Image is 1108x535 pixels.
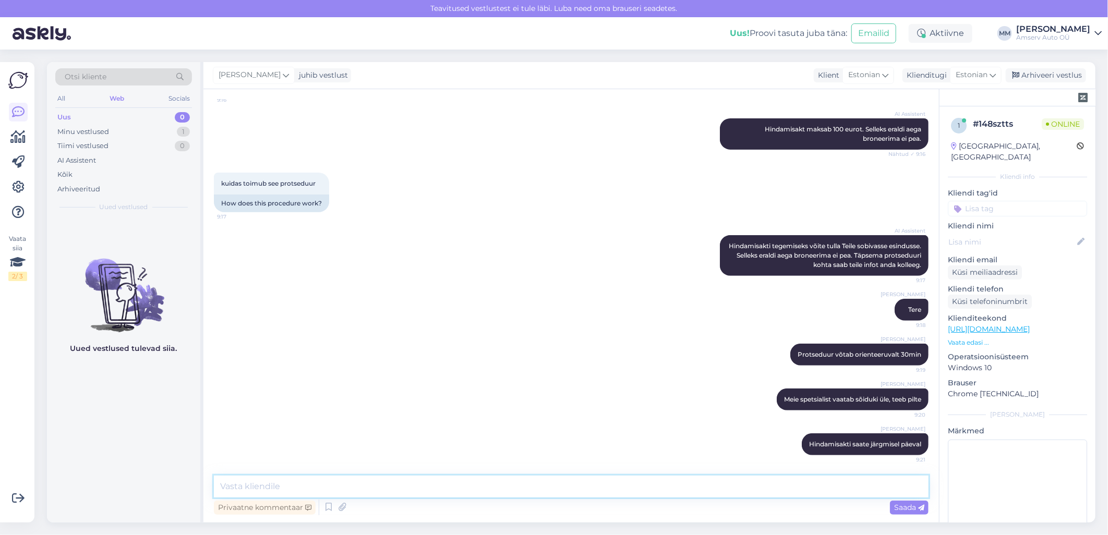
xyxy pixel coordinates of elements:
div: Klienditugi [902,70,947,81]
span: [PERSON_NAME] [881,335,925,343]
span: Online [1042,118,1084,130]
div: All [55,92,67,105]
div: Küsi telefoninumbrit [948,295,1032,309]
span: AI Assistent [886,227,925,235]
span: [PERSON_NAME] [881,380,925,388]
button: Emailid [851,23,896,43]
div: 0 [175,112,190,123]
div: # 148sztts [973,118,1042,130]
span: Protseduur võtab orienteeruvalt 30min [798,350,921,358]
div: [PERSON_NAME] [1016,25,1090,33]
div: MM [997,26,1012,41]
p: Kliendi telefon [948,284,1087,295]
p: Vaata edasi ... [948,338,1087,347]
span: Hindamisakti saate järgmisel päeval [809,440,921,448]
span: 9:17 [217,213,256,221]
span: [PERSON_NAME] [219,69,281,81]
span: 9:18 [886,321,925,329]
div: Arhiveeri vestlus [1006,68,1086,82]
div: Vaata siia [8,234,27,281]
p: Operatsioonisüsteem [948,351,1087,362]
span: Estonian [956,69,987,81]
div: juhib vestlust [295,70,348,81]
img: No chats [47,240,200,334]
span: Otsi kliente [65,71,106,82]
div: 1 [177,127,190,137]
span: [PERSON_NAME] [881,425,925,433]
div: Web [107,92,126,105]
span: AI Assistent [886,110,925,118]
img: zendesk [1078,93,1088,102]
div: [GEOGRAPHIC_DATA], [GEOGRAPHIC_DATA] [951,141,1077,163]
div: Tiimi vestlused [57,141,109,151]
p: Kliendi email [948,254,1087,265]
div: Kõik [57,169,73,180]
span: Estonian [848,69,880,81]
p: Uued vestlused tulevad siia. [70,343,177,354]
div: Klient [814,70,839,81]
p: Märkmed [948,425,1087,436]
span: 9:17 [886,276,925,284]
span: Hindamisakti tegemiseks võite tulla Teile sobivasse esindusse. Selleks eraldi aega broneerima ei ... [729,242,923,269]
span: Uued vestlused [100,202,148,212]
span: 9:21 [886,456,925,464]
div: How does this procedure work? [214,194,329,212]
div: Arhiveeritud [57,184,100,194]
div: AI Assistent [57,155,96,166]
span: Meie spetsialist vaatab sõiduki üle, teeb pilte [784,395,921,403]
a: [PERSON_NAME]Amserv Auto OÜ [1016,25,1102,42]
p: Brauser [948,378,1087,388]
div: Socials [166,92,192,105]
span: kuidas toimub see protseduur [221,179,316,187]
div: Küsi meiliaadressi [948,265,1022,279]
span: 1 [958,121,960,129]
div: Amserv Auto OÜ [1016,33,1090,42]
p: Klienditeekond [948,313,1087,324]
span: Tere [908,306,921,313]
span: 9:19 [886,366,925,374]
p: Windows 10 [948,362,1087,373]
a: [URL][DOMAIN_NAME] [948,324,1030,334]
div: 0 [175,141,190,151]
p: Kliendi tag'id [948,188,1087,199]
img: Askly Logo [8,70,28,90]
span: 9:20 [886,411,925,419]
span: 9:16 [217,96,256,104]
span: [PERSON_NAME] [881,290,925,298]
div: Kliendi info [948,172,1087,181]
div: Privaatne kommentaar [214,501,316,515]
div: 2 / 3 [8,272,27,281]
span: Saada [894,503,924,512]
div: Proovi tasuta juba täna: [730,27,847,40]
p: Chrome [TECHNICAL_ID] [948,388,1087,399]
b: Uus! [730,28,750,38]
div: Uus [57,112,71,123]
div: Aktiivne [909,24,972,43]
input: Lisa tag [948,201,1087,216]
input: Lisa nimi [948,236,1075,248]
div: [PERSON_NAME] [948,410,1087,419]
p: Kliendi nimi [948,221,1087,232]
span: Nähtud ✓ 9:16 [886,150,925,158]
span: Hindamisakt maksab 100 eurot. Selleks eraldi aega broneerima ei pea. [765,125,923,142]
div: Minu vestlused [57,127,109,137]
